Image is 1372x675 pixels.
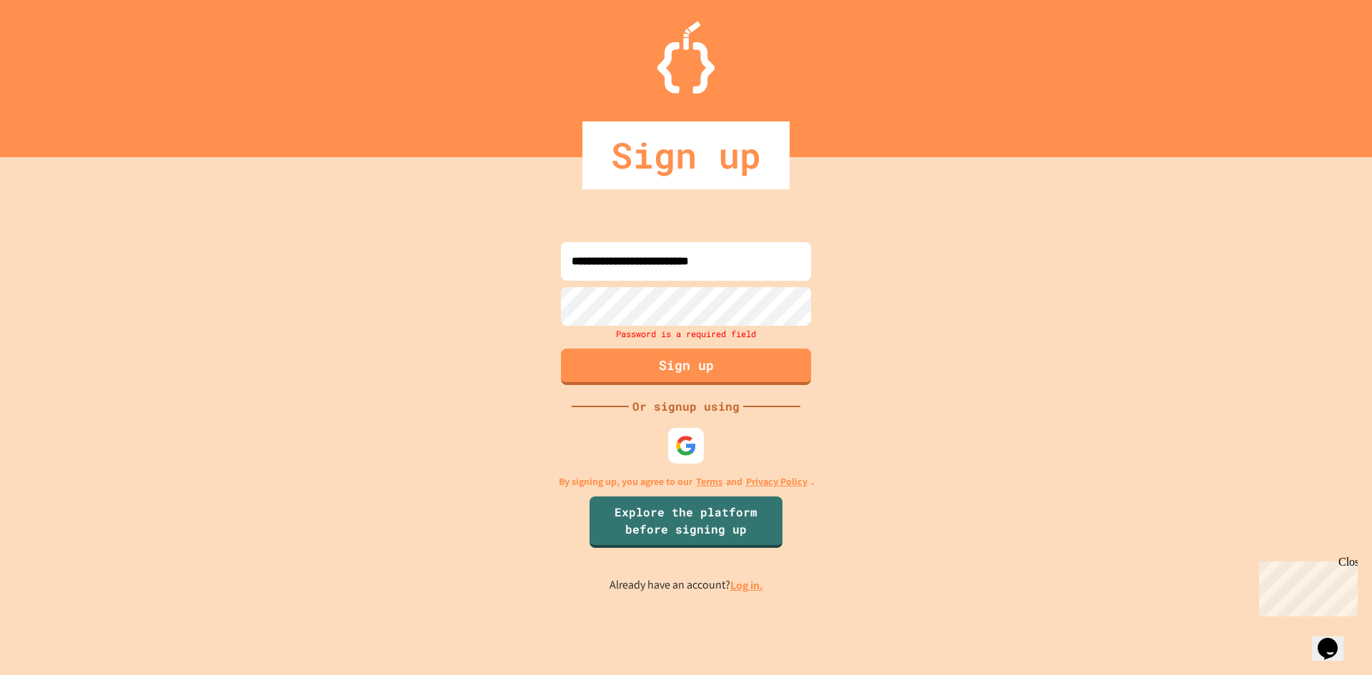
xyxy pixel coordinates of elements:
div: Password is a required field [557,326,815,341]
a: Explore the platform before signing up [590,496,782,548]
a: Privacy Policy [746,474,807,489]
img: Logo.svg [657,21,715,94]
img: google-icon.svg [675,435,697,456]
div: Sign up [582,121,790,189]
div: Chat with us now!Close [6,6,99,91]
iframe: chat widget [1312,618,1358,661]
p: Already have an account? [610,576,763,594]
a: Terms [696,474,722,489]
button: Sign up [561,349,811,385]
div: Or signup using [629,398,743,415]
a: Log in. [730,578,763,593]
iframe: chat widget [1253,556,1358,616]
p: By signing up, you agree to our and . [559,474,814,489]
